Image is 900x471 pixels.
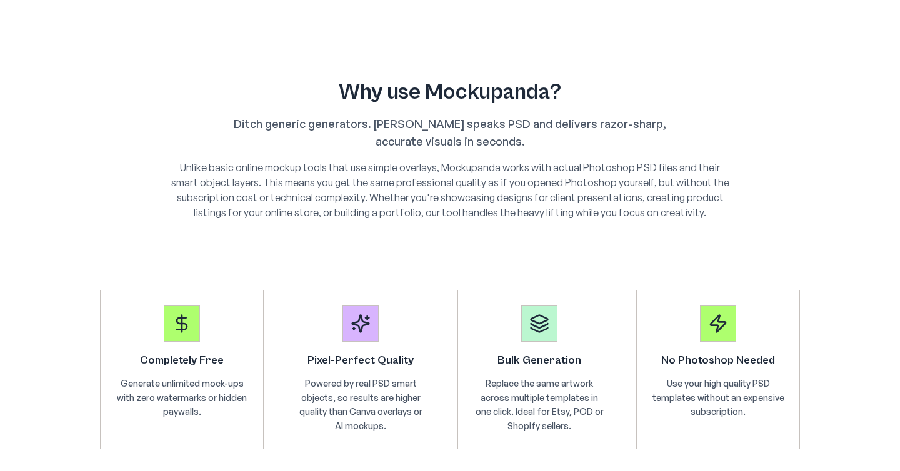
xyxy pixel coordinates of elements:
h3: No Photoshop Needed [661,352,775,369]
p: Unlike basic online mockup tools that use simple overlays, Mockupanda works with actual Photoshop... [170,160,730,220]
p: Ditch generic generators. [PERSON_NAME] speaks PSD and delivers razor-sharp, accurate visuals in ... [210,115,690,150]
h2: Why use Mockupanda? [120,80,780,105]
h3: Completely Free [140,352,224,369]
p: Use your high quality PSD templates without an expensive subscription. [652,377,784,419]
p: Generate unlimited mock-ups with zero watermarks or hidden paywalls. [116,377,248,419]
h3: Pixel-Perfect Quality [307,352,414,369]
p: Replace the same artwork across multiple templates in one click. Ideal for Etsy, POD or Shopify s... [473,377,606,434]
h3: Bulk Generation [497,352,581,369]
p: Powered by real PSD smart objects, so results are higher quality than Canva overlays or AI mockups. [294,377,427,434]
